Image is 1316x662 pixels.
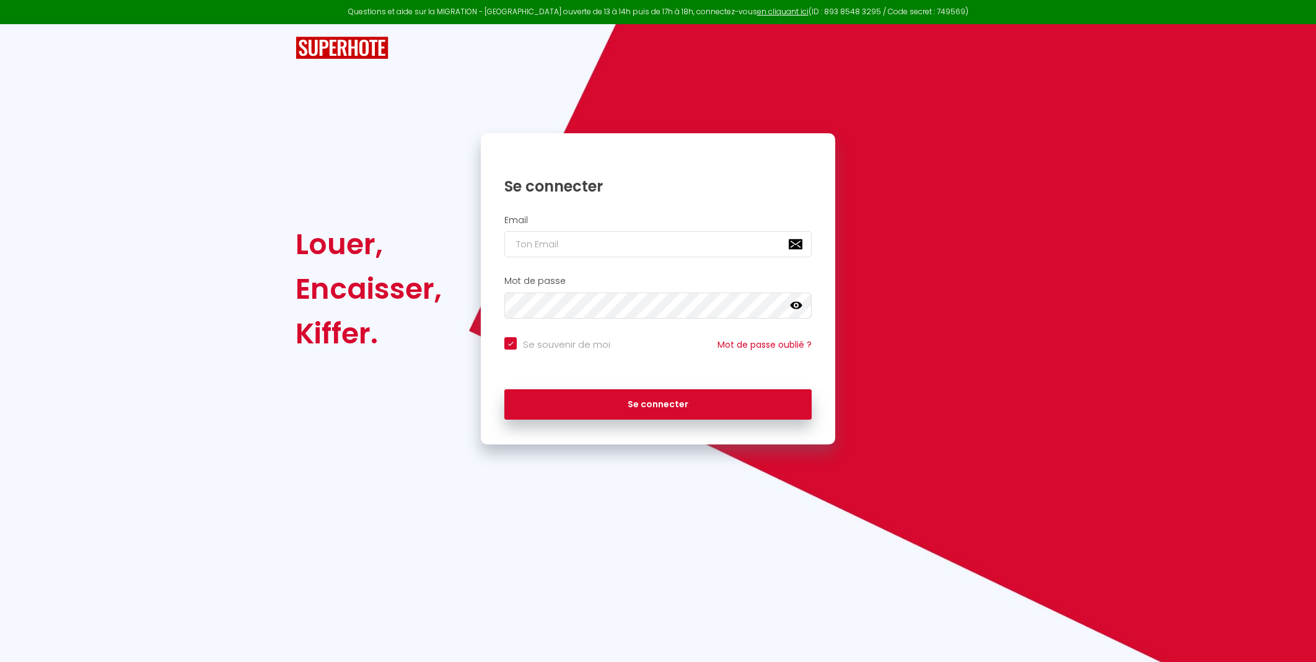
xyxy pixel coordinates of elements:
[504,389,812,420] button: Se connecter
[296,222,442,267] div: Louer,
[296,267,442,311] div: Encaisser,
[717,338,812,351] a: Mot de passe oublié ?
[296,311,442,356] div: Kiffer.
[757,6,809,17] a: en cliquant ici
[504,276,812,286] h2: Mot de passe
[504,177,812,196] h1: Se connecter
[296,37,388,60] img: SuperHote logo
[504,215,812,226] h2: Email
[504,231,812,257] input: Ton Email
